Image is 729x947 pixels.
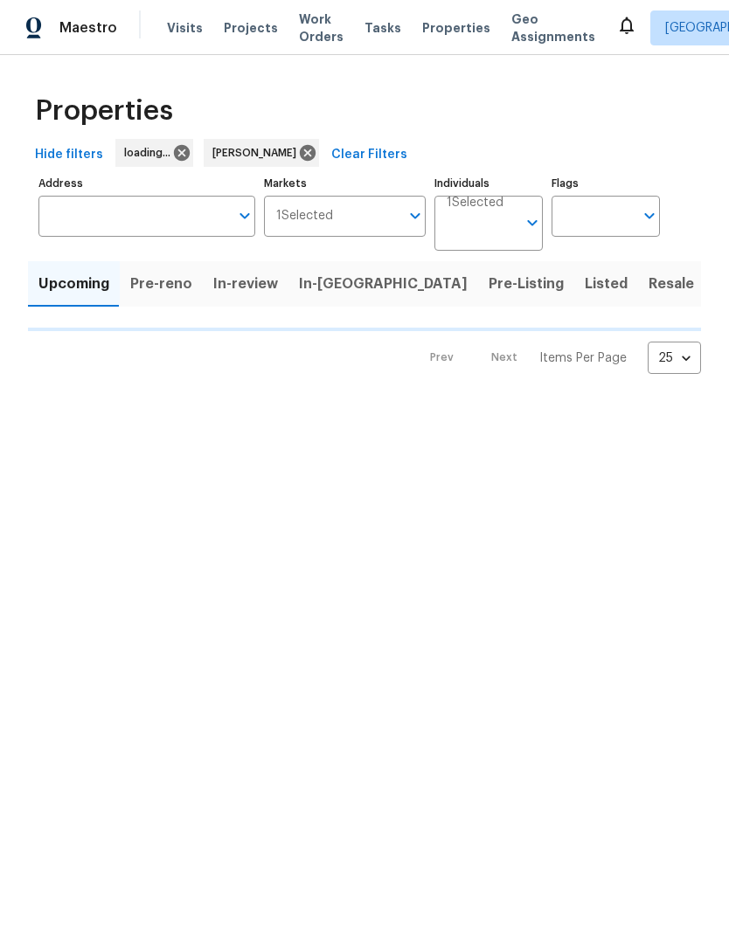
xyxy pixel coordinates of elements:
span: Upcoming [38,272,109,296]
span: 1 Selected [447,196,503,211]
p: Items Per Page [539,349,627,367]
button: Open [403,204,427,228]
span: Properties [35,102,173,120]
label: Markets [264,178,427,189]
span: In-review [213,272,278,296]
button: Open [520,211,545,235]
div: [PERSON_NAME] [204,139,319,167]
span: 1 Selected [276,209,333,224]
span: Visits [167,19,203,37]
span: Properties [422,19,490,37]
span: [PERSON_NAME] [212,144,303,162]
div: loading... [115,139,193,167]
span: Maestro [59,19,117,37]
span: Pre-reno [130,272,192,296]
button: Open [637,204,662,228]
label: Individuals [434,178,543,189]
span: Hide filters [35,144,103,166]
button: Open [233,204,257,228]
label: Address [38,178,255,189]
span: In-[GEOGRAPHIC_DATA] [299,272,468,296]
span: loading... [124,144,177,162]
span: Pre-Listing [489,272,564,296]
label: Flags [552,178,660,189]
span: Resale [649,272,694,296]
span: Clear Filters [331,144,407,166]
span: Tasks [364,22,401,34]
span: Listed [585,272,628,296]
button: Clear Filters [324,139,414,171]
span: Work Orders [299,10,344,45]
button: Hide filters [28,139,110,171]
span: Projects [224,19,278,37]
nav: Pagination Navigation [413,342,701,374]
span: Geo Assignments [511,10,595,45]
div: 25 [648,335,701,381]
